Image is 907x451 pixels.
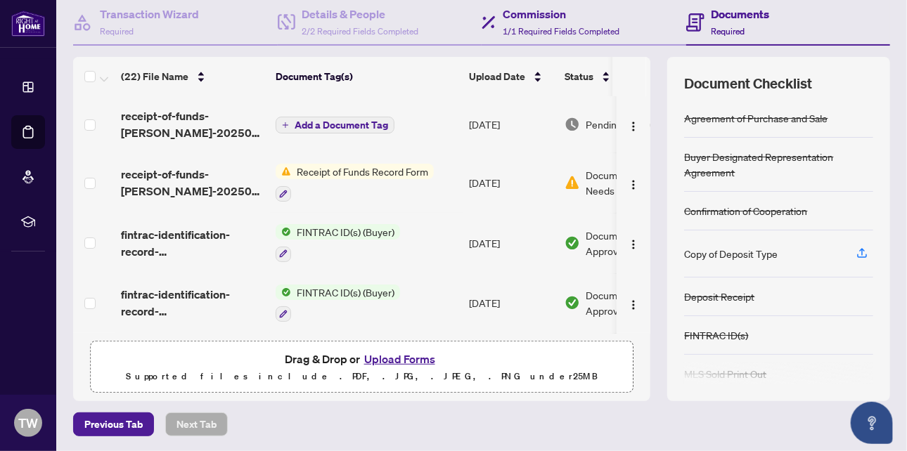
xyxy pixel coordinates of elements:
span: Required [712,26,745,37]
h4: Documents [712,6,770,22]
button: Add a Document Tag [276,116,394,134]
button: Logo [622,171,645,194]
span: Document Approved [586,228,673,259]
div: Confirmation of Cooperation [684,203,807,218]
button: Add a Document Tag [276,117,394,133]
td: [DATE] [463,333,559,393]
img: Document Status [565,235,580,251]
h4: Transaction Wizard [100,6,199,22]
span: Add a Document Tag [295,120,388,130]
img: Logo [628,299,639,311]
th: (22) File Name [115,57,270,96]
button: Open asap [851,402,893,444]
span: plus [282,122,289,129]
img: Logo [628,179,639,190]
p: Supported files include .PDF, .JPG, .JPEG, .PNG under 25 MB [99,368,624,385]
button: Next Tab [165,412,228,436]
span: FINTRAC ID(s) (Buyer) [291,224,400,240]
div: FINTRAC ID(s) [684,327,748,343]
th: Status [559,57,678,96]
img: Status Icon [276,285,291,300]
button: Logo [622,232,645,254]
span: FINTRAC ID(s) (Buyer) [291,285,400,300]
span: TW [18,413,38,433]
div: Agreement of Purchase and Sale [684,110,828,126]
span: 1/1 Required Fields Completed [503,26,619,37]
td: [DATE] [463,96,559,152]
img: Document Status [565,295,580,311]
span: Document Needs Work [586,167,659,198]
button: Previous Tab [73,412,154,436]
img: Document Status [565,175,580,190]
td: [DATE] [463,152,559,213]
button: Status IconReceipt of Funds Record Form [276,164,434,202]
img: Logo [628,121,639,132]
img: Logo [628,239,639,250]
span: Document Approved [586,287,673,318]
img: Status Icon [276,224,291,240]
div: Deposit Receipt [684,289,754,304]
span: receipt-of-funds-[PERSON_NAME]-20250828-074135.pdf [121,166,264,200]
img: logo [11,11,45,37]
button: Logo [622,292,645,314]
span: Drag & Drop or [285,350,439,368]
span: fintrac-identification-record-[PERSON_NAME]-20250827-073258.pdf [121,286,264,320]
button: Upload Forms [360,350,439,368]
span: fintrac-identification-record-[PERSON_NAME]-20250827-074046.pdf [121,226,264,260]
td: [DATE] [463,273,559,334]
button: Status IconFINTRAC ID(s) (Buyer) [276,285,400,322]
span: Upload Date [469,69,525,84]
span: Previous Tab [84,413,143,436]
span: Status [565,69,593,84]
img: Status Icon [276,164,291,179]
th: Document Tag(s) [270,57,463,96]
img: Document Status [565,117,580,132]
span: 2/2 Required Fields Completed [302,26,419,37]
td: [DATE] [463,213,559,273]
span: Pending Review [586,117,656,132]
button: Logo [622,113,645,136]
span: receipt-of-funds-[PERSON_NAME]-20250828-074135 1.pdf [121,107,264,141]
button: Status IconFINTRAC ID(s) (Buyer) [276,224,400,262]
h4: Details & People [302,6,419,22]
div: Buyer Designated Representation Agreement [684,149,873,180]
span: Drag & Drop orUpload FormsSupported files include .PDF, .JPG, .JPEG, .PNG under25MB [91,341,633,393]
span: (22) File Name [121,69,188,84]
h4: Commission [503,6,619,22]
th: Upload Date [463,57,559,96]
span: Required [100,26,134,37]
span: Receipt of Funds Record Form [291,164,434,179]
div: Copy of Deposit Type [684,246,778,261]
span: Document Checklist [684,74,812,93]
